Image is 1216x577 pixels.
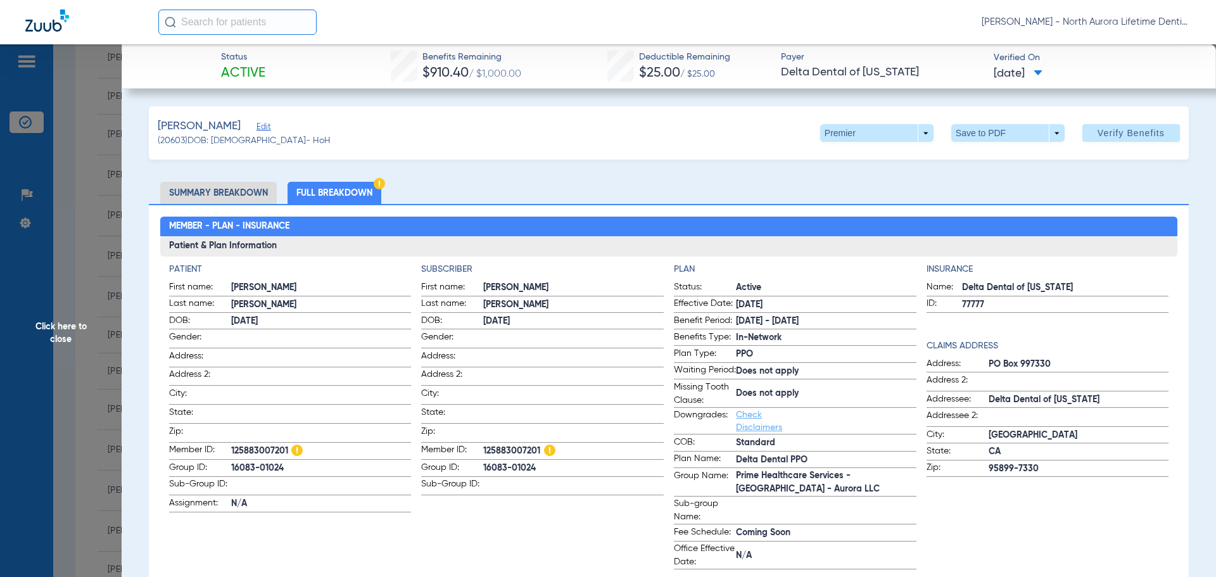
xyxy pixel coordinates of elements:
[736,436,916,450] span: Standard
[927,339,1169,353] h4: Claims Address
[989,358,1169,371] span: PO Box 997330
[674,381,736,407] span: Missing Tooth Clause:
[169,314,231,329] span: DOB:
[927,263,1169,276] h4: Insurance
[169,368,231,385] span: Address 2:
[736,410,782,432] a: Check Disclaimers
[291,445,303,456] img: Hazard
[927,281,962,296] span: Name:
[674,281,736,296] span: Status:
[231,462,412,475] span: 16083-01024
[989,462,1169,476] span: 95899-7330
[736,549,916,562] span: N/A
[231,298,412,312] span: [PERSON_NAME]
[951,124,1065,142] button: Save to PDF
[421,331,483,348] span: Gender:
[169,350,231,367] span: Address:
[421,350,483,367] span: Address:
[962,281,1169,295] span: Delta Dental of [US_STATE]
[169,331,231,348] span: Gender:
[421,406,483,423] span: State:
[160,236,1178,257] h3: Patient & Plan Information
[288,182,381,204] li: Full Breakdown
[165,16,176,28] img: Search Icon
[231,497,412,510] span: N/A
[674,452,736,467] span: Plan Name:
[927,297,962,312] span: ID:
[169,387,231,404] span: City:
[483,462,664,475] span: 16083-01024
[422,67,469,80] span: $910.40
[674,364,736,379] span: Waiting Period:
[421,314,483,329] span: DOB:
[736,526,916,540] span: Coming Soon
[994,51,1196,65] span: Verified On
[169,461,231,476] span: Group ID:
[421,425,483,442] span: Zip:
[1082,124,1180,142] button: Verify Benefits
[169,425,231,442] span: Zip:
[25,10,69,32] img: Zuub Logo
[736,469,916,496] span: Prime Healthcare Services - [GEOGRAPHIC_DATA] - Aurora LLC
[736,348,916,361] span: PPO
[160,182,277,204] li: Summary Breakdown
[421,281,483,296] span: First name:
[680,70,715,79] span: / $25.00
[674,497,736,524] span: Sub-group Name:
[674,347,736,362] span: Plan Type:
[231,443,412,459] span: 125883007201
[169,297,231,312] span: Last name:
[421,263,664,276] app-breakdown-title: Subscriber
[169,281,231,296] span: First name:
[483,281,664,295] span: [PERSON_NAME]
[989,393,1169,407] span: Delta Dental of [US_STATE]
[674,469,736,496] span: Group Name:
[483,315,664,328] span: [DATE]
[169,406,231,423] span: State:
[421,461,483,476] span: Group ID:
[221,65,265,82] span: Active
[169,497,231,512] span: Assignment:
[160,217,1178,237] h2: Member - Plan - Insurance
[421,297,483,312] span: Last name:
[469,69,521,79] span: / $1,000.00
[422,51,521,64] span: Benefits Remaining
[927,461,989,476] span: Zip:
[421,387,483,404] span: City:
[639,67,680,80] span: $25.00
[374,178,385,189] img: Hazard
[989,429,1169,442] span: [GEOGRAPHIC_DATA]
[421,443,483,459] span: Member ID:
[989,445,1169,459] span: CA
[231,315,412,328] span: [DATE]
[820,124,934,142] button: Premier
[674,263,916,276] app-breakdown-title: Plan
[158,118,241,134] span: [PERSON_NAME]
[221,51,265,64] span: Status
[256,122,268,134] span: Edit
[639,51,730,64] span: Deductible Remaining
[158,134,331,148] span: (20603) DOB: [DEMOGRAPHIC_DATA] - HoH
[994,66,1042,82] span: [DATE]
[927,393,989,408] span: Addressee:
[736,453,916,467] span: Delta Dental PPO
[674,297,736,312] span: Effective Date:
[674,409,736,434] span: Downgrades:
[962,298,1169,312] span: 77777
[982,16,1191,29] span: [PERSON_NAME] - North Aurora Lifetime Dentistry
[736,281,916,295] span: Active
[544,445,555,456] img: Hazard
[169,443,231,459] span: Member ID:
[736,365,916,378] span: Does not apply
[231,281,412,295] span: [PERSON_NAME]
[674,331,736,346] span: Benefits Type:
[927,445,989,460] span: State:
[781,51,983,64] span: Payer
[674,542,736,569] span: Office Effective Date:
[927,428,989,443] span: City:
[927,357,989,372] span: Address:
[483,443,664,459] span: 125883007201
[674,436,736,451] span: COB:
[1098,128,1165,138] span: Verify Benefits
